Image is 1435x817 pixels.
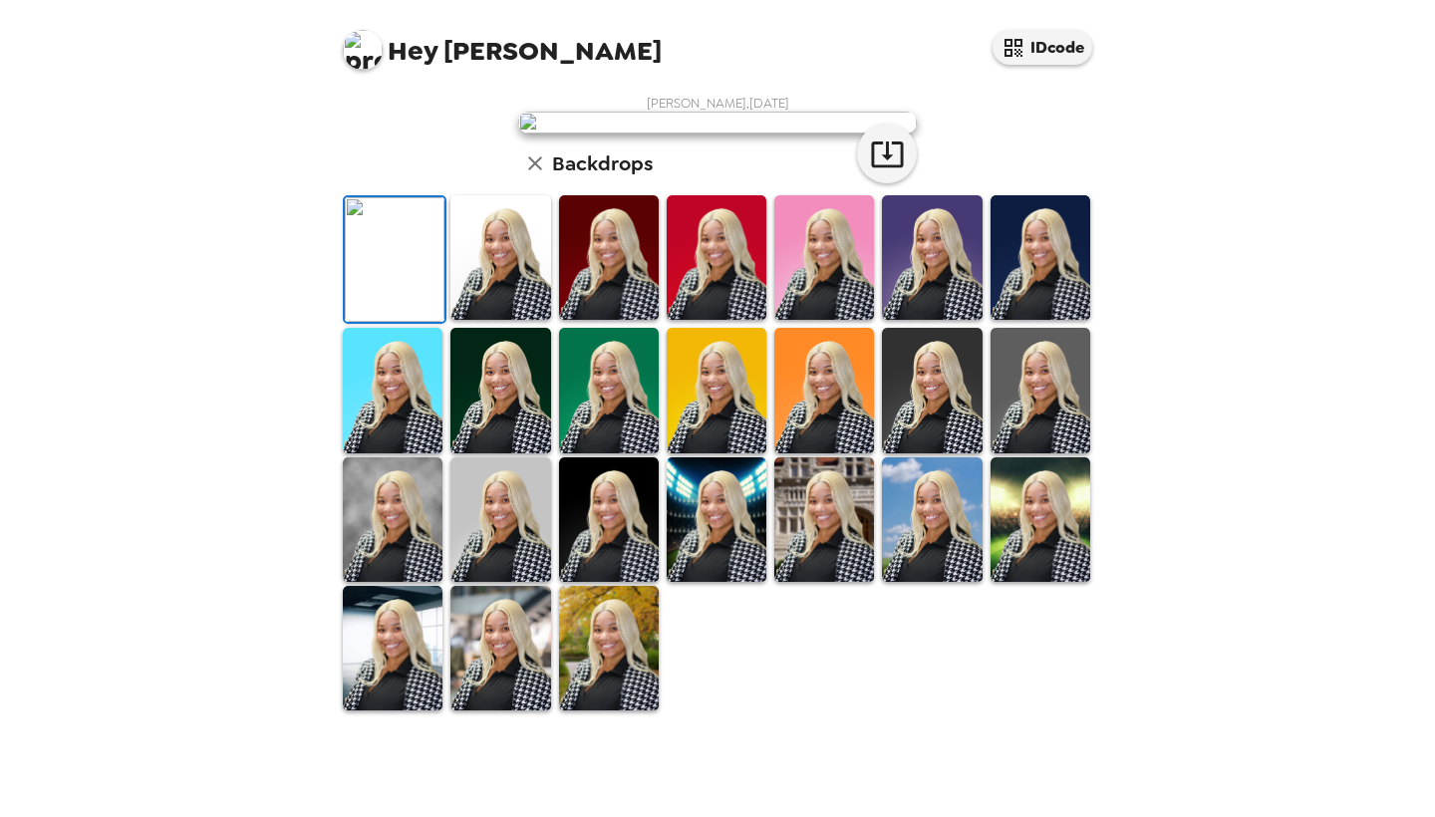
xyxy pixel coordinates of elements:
[343,20,662,65] span: [PERSON_NAME]
[388,33,437,69] span: Hey
[647,95,789,112] span: [PERSON_NAME] , [DATE]
[343,30,383,70] img: profile pic
[993,30,1092,65] button: IDcode
[345,197,444,322] img: Original
[518,112,917,134] img: user
[552,147,653,179] h6: Backdrops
